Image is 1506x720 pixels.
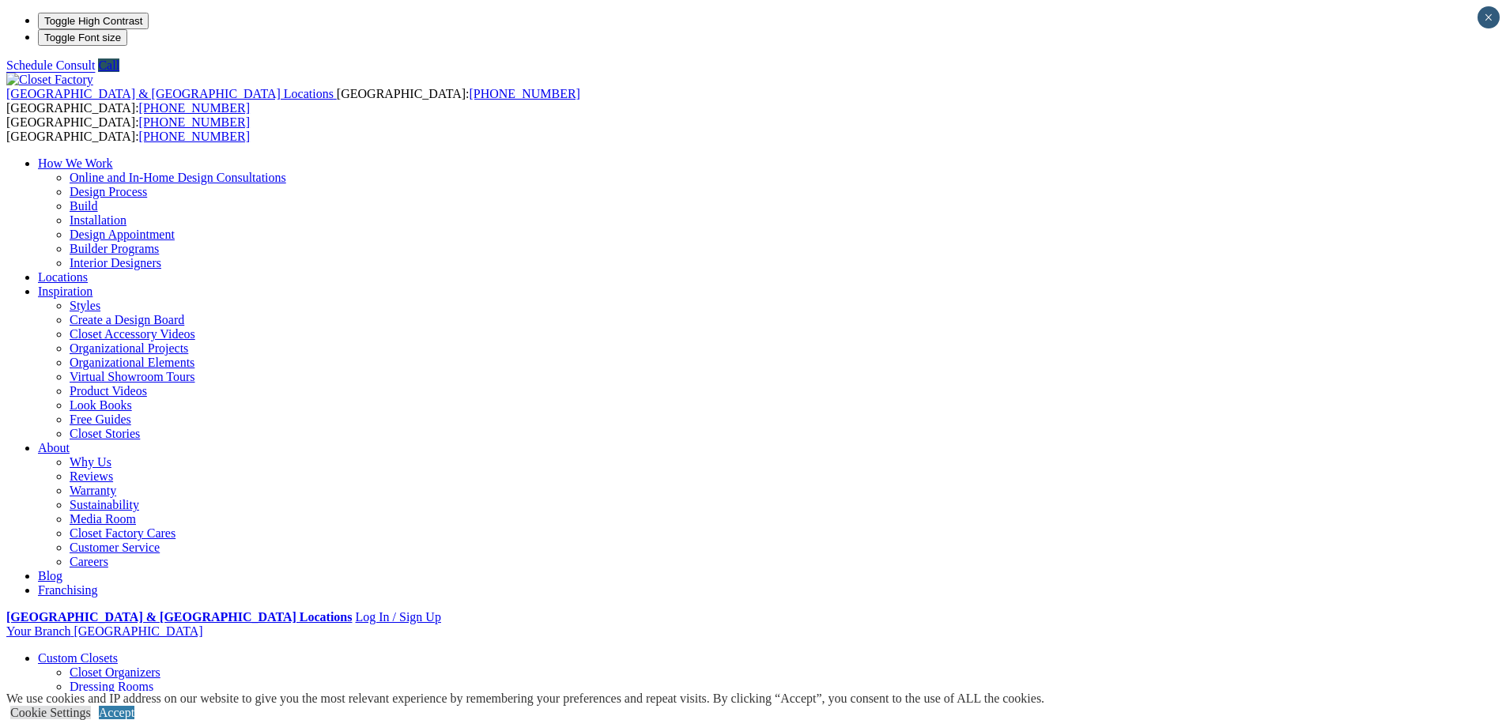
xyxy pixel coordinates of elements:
a: Sustainability [70,498,139,511]
a: Design Appointment [70,228,175,241]
a: Look Books [70,398,132,412]
a: Call [98,58,119,72]
span: Toggle High Contrast [44,15,142,27]
span: [GEOGRAPHIC_DATA]: [GEOGRAPHIC_DATA]: [6,115,250,143]
a: Cookie Settings [10,706,91,719]
a: Dressing Rooms [70,680,153,693]
a: Closet Stories [70,427,140,440]
span: Toggle Font size [44,32,121,43]
a: Organizational Elements [70,356,194,369]
a: Reviews [70,469,113,483]
span: Your Branch [6,624,70,638]
a: Organizational Projects [70,341,188,355]
a: Custom Closets [38,651,118,665]
a: Virtual Showroom Tours [70,370,195,383]
a: Free Guides [70,413,131,426]
a: Warranty [70,484,116,497]
a: [PHONE_NUMBER] [139,130,250,143]
a: [PHONE_NUMBER] [469,87,579,100]
a: Careers [70,555,108,568]
a: Customer Service [70,541,160,554]
a: How We Work [38,156,113,170]
a: Closet Accessory Videos [70,327,195,341]
a: Builder Programs [70,242,159,255]
span: [GEOGRAPHIC_DATA]: [GEOGRAPHIC_DATA]: [6,87,580,115]
a: Styles [70,299,100,312]
a: Schedule Consult [6,58,95,72]
a: Design Process [70,185,147,198]
a: Online and In-Home Design Consultations [70,171,286,184]
div: We use cookies and IP address on our website to give you the most relevant experience by remember... [6,692,1044,706]
a: Why Us [70,455,111,469]
a: About [38,441,70,454]
a: [PHONE_NUMBER] [139,101,250,115]
a: Locations [38,270,88,284]
a: Closet Organizers [70,665,160,679]
button: Close [1478,6,1500,28]
a: [PHONE_NUMBER] [139,115,250,129]
a: Blog [38,569,62,582]
span: [GEOGRAPHIC_DATA] [74,624,202,638]
a: Closet Factory Cares [70,526,176,540]
a: Your Branch [GEOGRAPHIC_DATA] [6,624,203,638]
a: Franchising [38,583,98,597]
button: Toggle High Contrast [38,13,149,29]
button: Toggle Font size [38,29,127,46]
a: Product Videos [70,384,147,398]
a: Inspiration [38,285,92,298]
a: Media Room [70,512,136,526]
a: Installation [70,213,126,227]
a: [GEOGRAPHIC_DATA] & [GEOGRAPHIC_DATA] Locations [6,87,337,100]
a: Build [70,199,98,213]
img: Closet Factory [6,73,93,87]
a: Interior Designers [70,256,161,270]
span: [GEOGRAPHIC_DATA] & [GEOGRAPHIC_DATA] Locations [6,87,334,100]
a: Accept [99,706,134,719]
a: [GEOGRAPHIC_DATA] & [GEOGRAPHIC_DATA] Locations [6,610,352,624]
a: Create a Design Board [70,313,184,326]
a: Log In / Sign Up [355,610,440,624]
